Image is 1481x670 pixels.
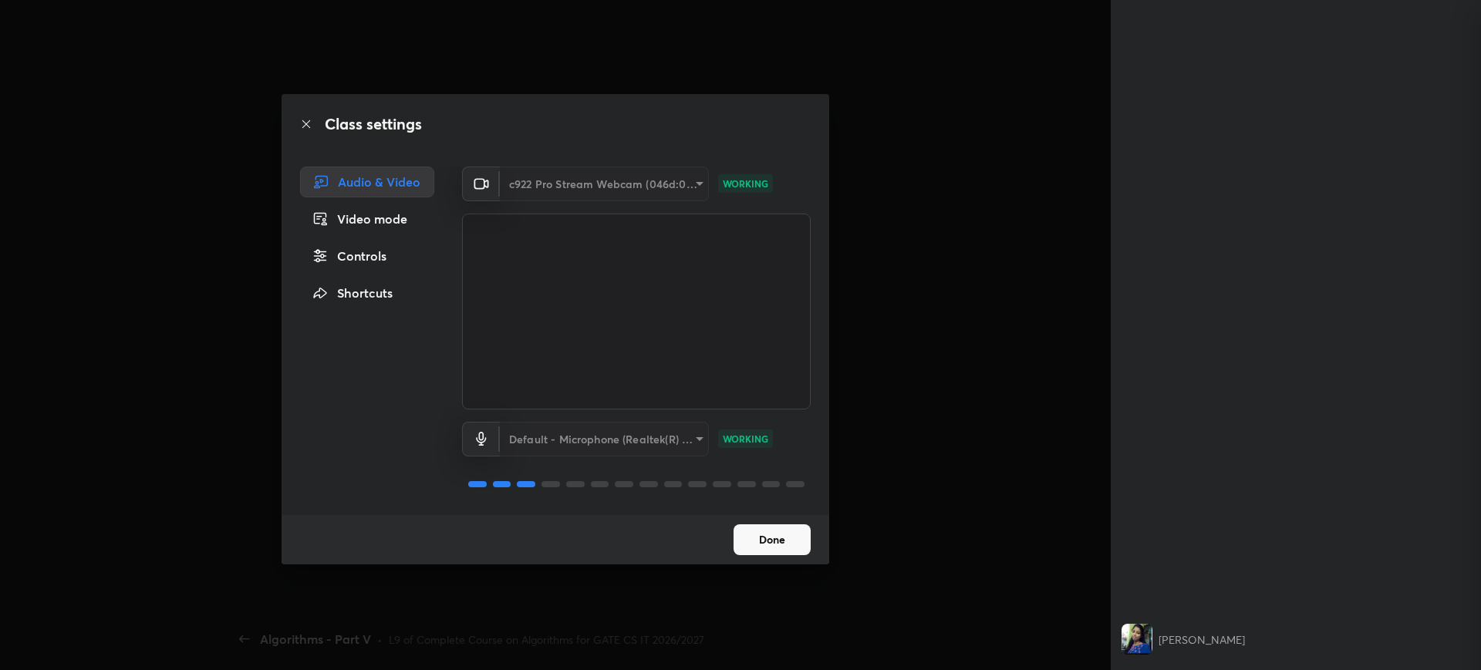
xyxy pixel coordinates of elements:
button: Done [734,524,811,555]
p: WORKING [723,177,768,190]
p: WORKING [723,432,768,446]
div: [PERSON_NAME] [1159,631,1245,648]
h2: Class settings [325,113,422,136]
div: c922 Pro Stream Webcam (046d:085c) [500,422,709,456]
div: c922 Pro Stream Webcam (046d:085c) [500,167,709,201]
div: Audio & Video [300,167,434,197]
div: Video mode [300,204,434,234]
img: 687005c0829143fea9909265324df1f4.png [1122,624,1152,655]
div: Controls [300,241,434,271]
div: Shortcuts [300,278,434,308]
